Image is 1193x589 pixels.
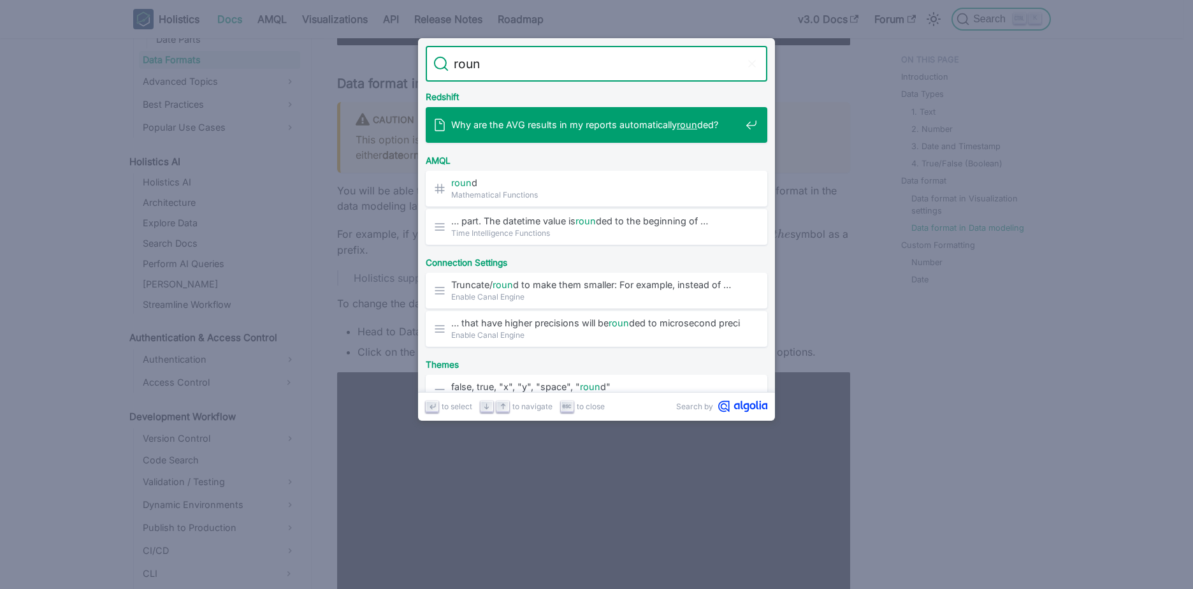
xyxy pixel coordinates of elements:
[451,177,472,188] mark: roun
[451,381,741,393] span: false, true, "x", "y", "space", " d"
[451,215,741,227] span: … part. The datetime value is ded to the beginning of …
[498,402,508,411] svg: Arrow up
[449,46,744,82] input: Search docs
[451,291,741,303] span: Enable Canal Engine
[451,177,741,189] span: d​
[442,400,472,412] span: to select
[676,400,713,412] span: Search by
[426,171,767,207] a: round​Mathematical Functions
[676,400,767,412] a: Search byAlgolia
[426,375,767,411] a: false, true, "x", "y", "space", "round"Dashboard Themes
[451,119,741,131] span: Why are the AVG results in my reports automatically ded?
[609,317,629,328] mark: roun
[428,402,437,411] svg: Enter key
[451,317,741,329] span: … that have higher precisions will be ded to microsecond precision.
[426,209,767,245] a: … part. The datetime value isrounded to the beginning of …Time Intelligence Functions
[575,215,596,226] mark: roun
[451,279,741,291] span: Truncate/ d to make them smaller: For example, instead of …
[482,402,491,411] svg: Arrow down
[580,381,600,392] mark: roun
[451,189,741,201] span: Mathematical Functions
[512,400,553,412] span: to navigate
[562,402,572,411] svg: Escape key
[423,349,770,375] div: Themes
[423,145,770,171] div: AMQL
[718,400,767,412] svg: Algolia
[451,329,741,341] span: Enable Canal Engine
[426,273,767,309] a: Truncate/round to make them smaller: For example, instead of …Enable Canal Engine
[426,311,767,347] a: … that have higher precisions will berounded to microsecond precision.Enable Canal Engine
[423,82,770,107] div: Redshift
[423,247,770,273] div: Connection Settings
[677,119,697,130] mark: roun
[426,107,767,143] a: Why are the AVG results in my reports automaticallyrounded?
[577,400,605,412] span: to close
[493,279,513,290] mark: roun
[451,227,741,239] span: Time Intelligence Functions
[744,56,760,71] button: Clear the query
